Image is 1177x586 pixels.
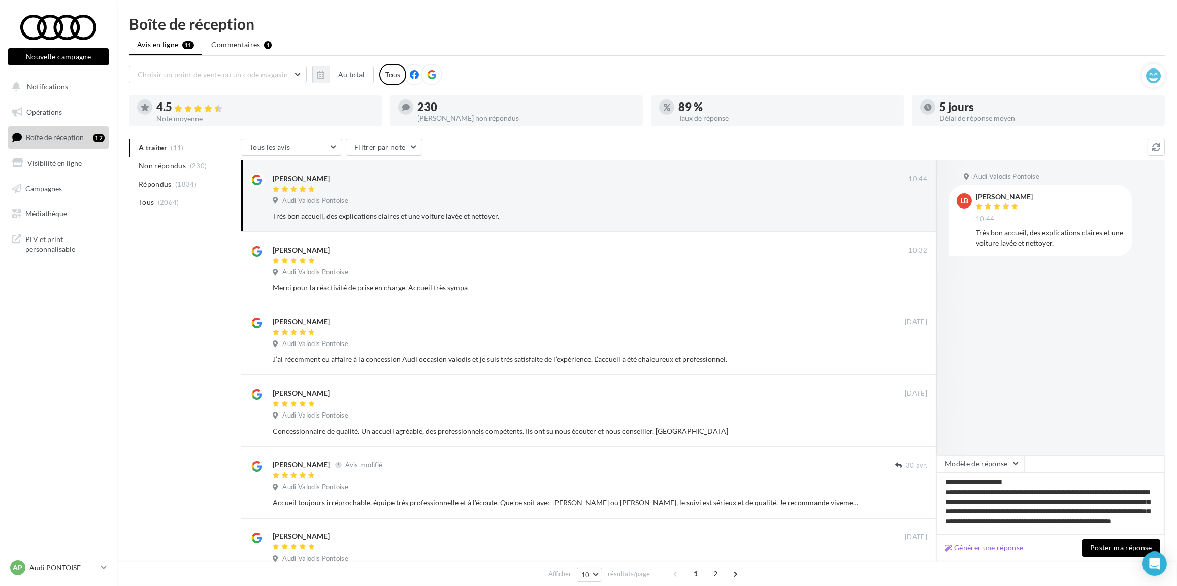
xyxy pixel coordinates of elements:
[27,159,82,167] span: Visibilité en ligne
[25,184,62,192] span: Campagnes
[139,161,186,171] span: Non répondus
[6,126,111,148] a: Boîte de réception12
[282,482,348,492] span: Audi Valodis Pontoise
[273,174,330,184] div: [PERSON_NAME]
[27,82,68,91] span: Notifications
[175,180,197,188] span: (1834)
[678,101,896,113] div: 89 %
[6,101,111,123] a: Opérations
[688,566,704,582] span: 1
[1142,551,1167,576] div: Open Intercom Messenger
[312,66,374,83] button: Au total
[908,175,927,184] span: 10:44
[25,232,105,254] span: PLV et print personnalisable
[330,66,374,83] button: Au total
[417,115,635,122] div: [PERSON_NAME] non répondus
[6,153,111,174] a: Visibilité en ligne
[139,197,154,208] span: Tous
[264,41,272,49] div: 1
[273,498,861,508] div: Accueil toujours irréprochable, équipe très professionnelle et à l’écoute. Que ce soit avec [PERS...
[6,203,111,224] a: Médiathèque
[29,563,97,573] p: Audi PONTOISE
[581,571,590,579] span: 10
[379,64,406,85] div: Tous
[346,139,422,156] button: Filtrer par note
[273,245,330,255] div: [PERSON_NAME]
[6,228,111,258] a: PLV et print personnalisable
[156,115,374,122] div: Note moyenne
[138,70,288,79] span: Choisir un point de vente ou un code magasin
[282,196,348,205] span: Audi Valodis Pontoise
[139,179,172,189] span: Répondus
[976,215,995,224] span: 10:44
[608,569,650,579] span: résultats/page
[93,134,105,142] div: 12
[25,209,67,218] span: Médiathèque
[129,66,307,83] button: Choisir un point de vente ou un code magasin
[976,193,1033,200] div: [PERSON_NAME]
[960,196,968,206] span: LB
[1082,539,1160,557] button: Poster ma réponse
[212,40,260,50] span: Commentaires
[577,568,603,582] button: 10
[905,389,927,398] span: [DATE]
[273,283,861,293] div: Merci pour la réactivité de prise en charge. Accueil très sympa
[939,115,1157,122] div: Délai de réponse moyen
[158,198,179,206] span: (2064)
[282,411,348,420] span: Audi Valodis Pontoise
[282,554,348,563] span: Audi Valodis Pontoise
[973,172,1039,181] span: Audi Valodis Pontoise
[345,461,382,469] span: Avis modifié
[548,569,571,579] span: Afficher
[249,143,290,151] span: Tous les avis
[6,76,107,97] button: Notifications
[26,108,62,116] span: Opérations
[273,460,330,470] div: [PERSON_NAME]
[707,566,724,582] span: 2
[908,246,927,255] span: 10:32
[282,339,348,349] span: Audi Valodis Pontoise
[976,228,1124,248] div: Très bon accueil, des explications claires et une voiture lavée et nettoyer.
[941,542,1028,554] button: Générer une réponse
[8,48,109,65] button: Nouvelle campagne
[273,354,861,364] div: J’ai récemment eu affaire à la concession Audi occasion valodis et je suis très satisfaite de l’e...
[936,455,1025,472] button: Modèle de réponse
[26,133,84,142] span: Boîte de réception
[8,558,109,577] a: AP Audi PONTOISE
[6,178,111,199] a: Campagnes
[241,139,342,156] button: Tous les avis
[273,211,861,221] div: Très bon accueil, des explications claires et une voiture lavée et nettoyer.
[905,318,927,327] span: [DATE]
[678,115,896,122] div: Taux de réponse
[273,317,330,327] div: [PERSON_NAME]
[939,101,1157,113] div: 5 jours
[273,531,330,541] div: [PERSON_NAME]
[273,388,330,398] div: [PERSON_NAME]
[156,101,374,113] div: 4.5
[282,268,348,277] span: Audi Valodis Pontoise
[905,533,927,542] span: [DATE]
[417,101,635,113] div: 230
[190,162,207,170] span: (230)
[906,461,927,470] span: 30 avr.
[13,563,23,573] span: AP
[129,16,1165,31] div: Boîte de réception
[273,426,861,436] div: Concessionnaire de qualité. Un accueil agréable, des professionnels compétents. Ils ont su nous é...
